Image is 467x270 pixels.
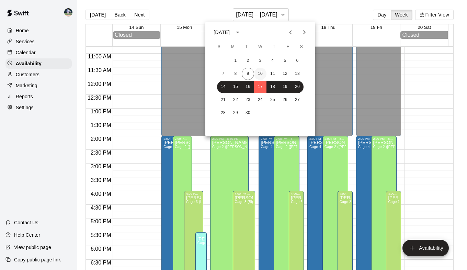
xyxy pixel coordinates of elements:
[229,94,242,106] button: 22
[254,94,266,106] button: 24
[229,55,242,67] button: 1
[242,94,254,106] button: 23
[279,81,291,93] button: 19
[242,81,254,93] button: 16
[242,55,254,67] button: 2
[291,55,304,67] button: 6
[279,68,291,80] button: 12
[240,40,253,54] span: Tuesday
[214,29,230,36] div: [DATE]
[254,55,266,67] button: 3
[266,81,279,93] button: 18
[291,94,304,106] button: 27
[268,40,280,54] span: Thursday
[213,40,225,54] span: Sunday
[254,81,266,93] button: 17
[279,94,291,106] button: 26
[242,68,254,80] button: 9
[297,25,311,39] button: Next month
[217,94,229,106] button: 21
[291,81,304,93] button: 20
[284,25,297,39] button: Previous month
[242,107,254,119] button: 30
[266,94,279,106] button: 25
[266,68,279,80] button: 11
[282,40,294,54] span: Friday
[229,81,242,93] button: 15
[266,55,279,67] button: 4
[217,81,229,93] button: 14
[254,40,266,54] span: Wednesday
[254,68,266,80] button: 10
[279,55,291,67] button: 5
[229,107,242,119] button: 29
[217,107,229,119] button: 28
[229,68,242,80] button: 8
[217,68,229,80] button: 7
[295,40,308,54] span: Saturday
[227,40,239,54] span: Monday
[291,68,304,80] button: 13
[232,26,243,38] button: calendar view is open, switch to year view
